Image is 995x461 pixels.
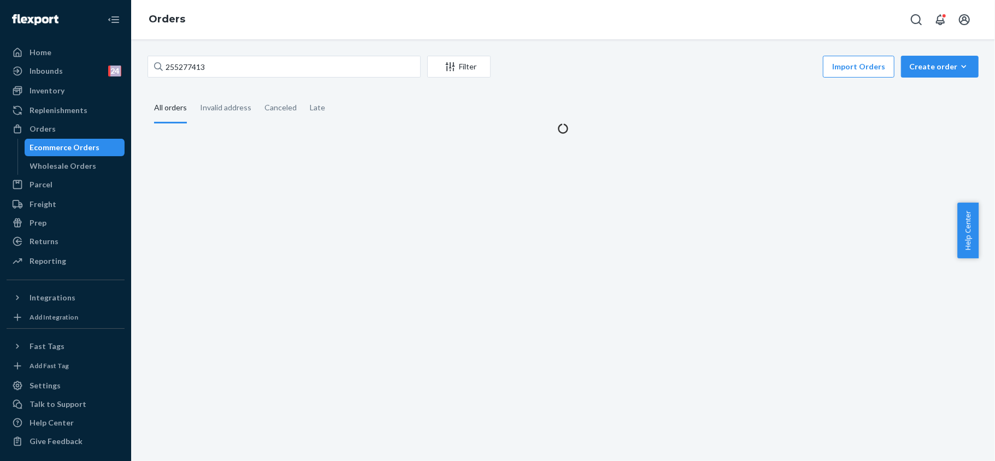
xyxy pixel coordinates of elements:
[103,9,125,31] button: Close Navigation
[30,256,66,267] div: Reporting
[7,214,125,232] a: Prep
[30,292,75,303] div: Integrations
[7,44,125,61] a: Home
[7,414,125,432] a: Help Center
[7,62,125,80] a: Inbounds24
[30,380,61,391] div: Settings
[30,142,100,153] div: Ecommerce Orders
[7,395,125,413] a: Talk to Support
[7,82,125,99] a: Inventory
[30,341,64,352] div: Fast Tags
[7,289,125,306] button: Integrations
[427,56,491,78] button: Filter
[200,93,251,122] div: Invalid address
[7,102,125,119] a: Replenishments
[7,252,125,270] a: Reporting
[957,203,979,258] button: Help Center
[7,120,125,138] a: Orders
[30,161,97,172] div: Wholesale Orders
[30,85,64,96] div: Inventory
[7,377,125,394] a: Settings
[264,93,297,122] div: Canceled
[12,14,58,25] img: Flexport logo
[909,61,970,72] div: Create order
[30,47,51,58] div: Home
[953,9,975,31] button: Open account menu
[30,436,83,447] div: Give Feedback
[30,105,87,116] div: Replenishments
[30,312,78,322] div: Add Integration
[310,93,325,122] div: Late
[7,433,125,450] button: Give Feedback
[148,56,421,78] input: Search orders
[30,199,56,210] div: Freight
[7,338,125,355] button: Fast Tags
[901,56,979,78] button: Create order
[7,233,125,250] a: Returns
[823,56,894,78] button: Import Orders
[30,179,52,190] div: Parcel
[149,13,185,25] a: Orders
[905,9,927,31] button: Open Search Box
[30,217,46,228] div: Prep
[30,236,58,247] div: Returns
[7,176,125,193] a: Parcel
[7,196,125,213] a: Freight
[929,9,951,31] button: Open notifications
[428,61,490,72] div: Filter
[25,157,125,175] a: Wholesale Orders
[7,359,125,373] a: Add Fast Tag
[30,123,56,134] div: Orders
[25,139,125,156] a: Ecommerce Orders
[140,4,194,36] ol: breadcrumbs
[154,93,187,123] div: All orders
[30,399,86,410] div: Talk to Support
[30,417,74,428] div: Help Center
[30,66,63,76] div: Inbounds
[30,361,69,370] div: Add Fast Tag
[108,66,121,76] div: 24
[7,311,125,324] a: Add Integration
